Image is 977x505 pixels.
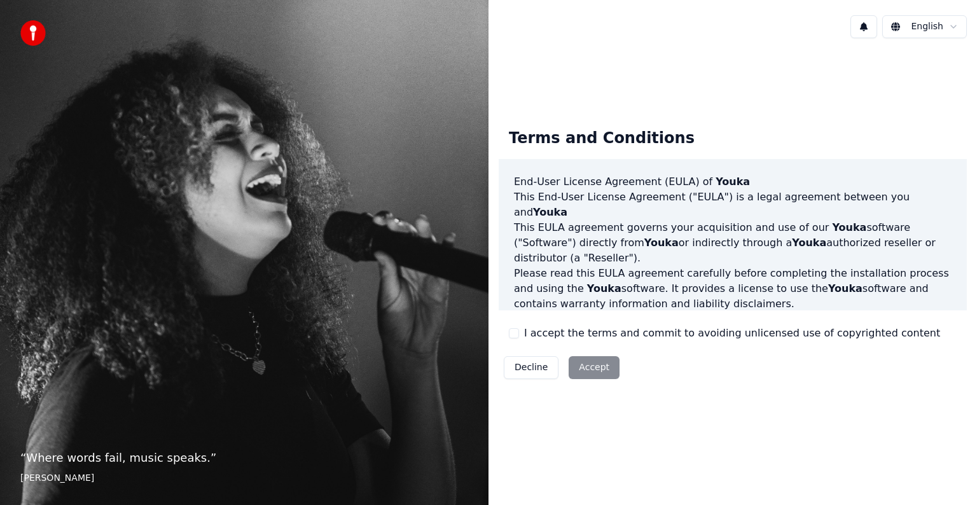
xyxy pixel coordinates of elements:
span: Youka [828,282,863,294]
span: Youka [716,176,750,188]
p: This End-User License Agreement ("EULA") is a legal agreement between you and [514,190,952,220]
footer: [PERSON_NAME] [20,472,468,485]
div: Terms and Conditions [499,118,705,159]
p: Please read this EULA agreement carefully before completing the installation process and using th... [514,266,952,312]
p: “ Where words fail, music speaks. ” [20,449,468,467]
label: I accept the terms and commit to avoiding unlicensed use of copyrighted content [524,326,940,341]
span: Youka [832,221,866,233]
span: Youka [792,237,826,249]
p: This EULA agreement governs your acquisition and use of our software ("Software") directly from o... [514,220,952,266]
span: Youka [587,282,621,294]
button: Decline [504,356,558,379]
span: Youka [644,237,679,249]
span: Youka [533,206,567,218]
h3: End-User License Agreement (EULA) of [514,174,952,190]
img: youka [20,20,46,46]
